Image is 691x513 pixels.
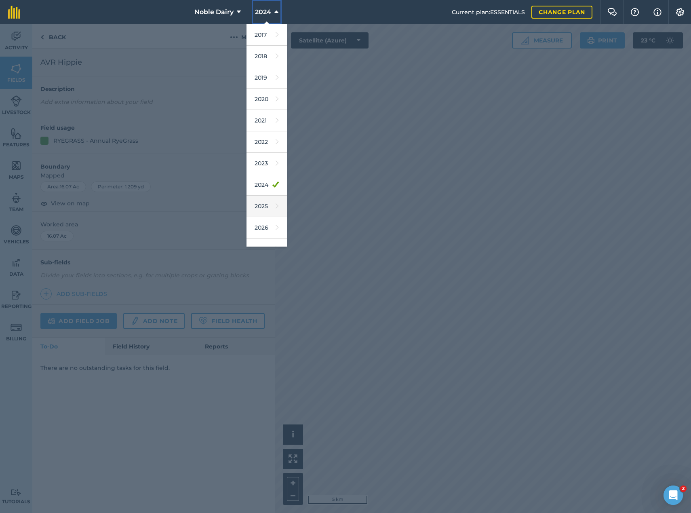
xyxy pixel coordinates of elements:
a: 2019 [246,67,287,89]
a: 2022 [246,131,287,153]
iframe: Intercom live chat [664,486,683,505]
a: 2023 [246,153,287,174]
img: Two speech bubbles overlapping with the left bubble in the forefront [607,8,617,16]
a: 2018 [246,46,287,67]
span: 2024 [255,7,271,17]
img: A cog icon [675,8,685,16]
a: 2027 [246,239,287,260]
img: svg+xml;base64,PHN2ZyB4bWxucz0iaHR0cDovL3d3dy53My5vcmcvMjAwMC9zdmciIHdpZHRoPSIxNyIgaGVpZ2h0PSIxNy... [653,7,662,17]
a: 2025 [246,196,287,217]
span: 2 [680,486,687,492]
a: 2026 [246,217,287,239]
img: A question mark icon [630,8,640,16]
span: Current plan : ESSENTIALS [452,8,525,17]
a: 2024 [246,174,287,196]
a: 2017 [246,24,287,46]
a: 2020 [246,89,287,110]
a: Change plan [531,6,592,19]
img: fieldmargin Logo [8,6,20,19]
span: Noble Dairy [194,7,234,17]
a: 2021 [246,110,287,131]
